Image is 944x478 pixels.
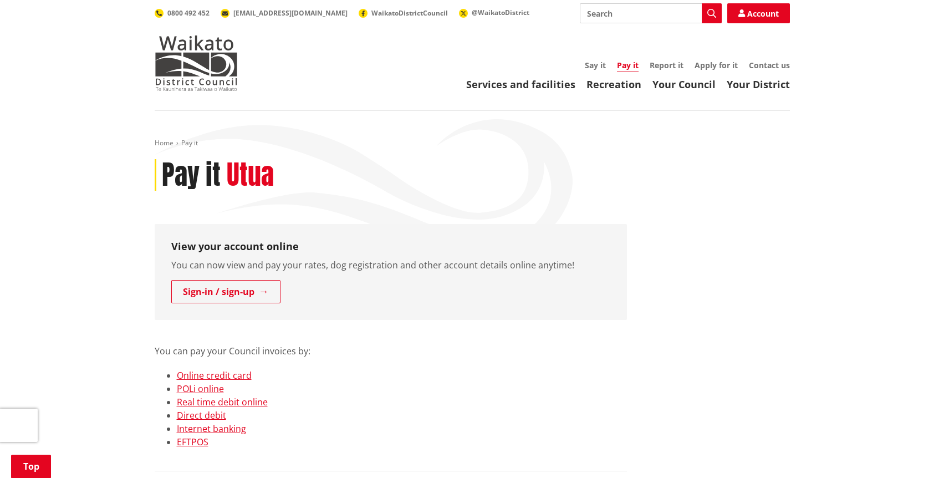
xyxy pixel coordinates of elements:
p: You can now view and pay your rates, dog registration and other account details online anytime! [171,258,610,272]
a: Recreation [586,78,641,91]
a: Direct debit [177,409,226,421]
a: Services and facilities [466,78,575,91]
a: Internet banking [177,423,246,435]
a: Apply for it [695,60,738,70]
a: Report it [650,60,683,70]
a: Account [727,3,790,23]
a: POLi online [177,383,224,395]
h2: Utua [227,159,274,191]
a: 0800 492 452 [155,8,210,18]
img: Waikato District Council - Te Kaunihera aa Takiwaa o Waikato [155,35,238,91]
h3: View your account online [171,241,610,253]
span: WaikatoDistrictCouncil [371,8,448,18]
a: [EMAIL_ADDRESS][DOMAIN_NAME] [221,8,348,18]
a: EFTPOS [177,436,208,448]
h1: Pay it [162,159,221,191]
nav: breadcrumb [155,139,790,148]
span: 0800 492 452 [167,8,210,18]
a: Contact us [749,60,790,70]
a: Sign-in / sign-up [171,280,280,303]
p: You can pay your Council invoices by: [155,331,627,358]
a: Say it [585,60,606,70]
a: Pay it [617,60,639,72]
a: Home [155,138,174,148]
a: Real time debit online [177,396,268,408]
a: Online credit card [177,369,252,382]
a: Your District [727,78,790,91]
span: Pay it [181,138,198,148]
span: [EMAIL_ADDRESS][DOMAIN_NAME] [233,8,348,18]
a: Your Council [652,78,716,91]
a: @WaikatoDistrict [459,8,529,17]
a: WaikatoDistrictCouncil [359,8,448,18]
span: @WaikatoDistrict [472,8,529,17]
input: Search input [580,3,722,23]
a: Top [11,455,51,478]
